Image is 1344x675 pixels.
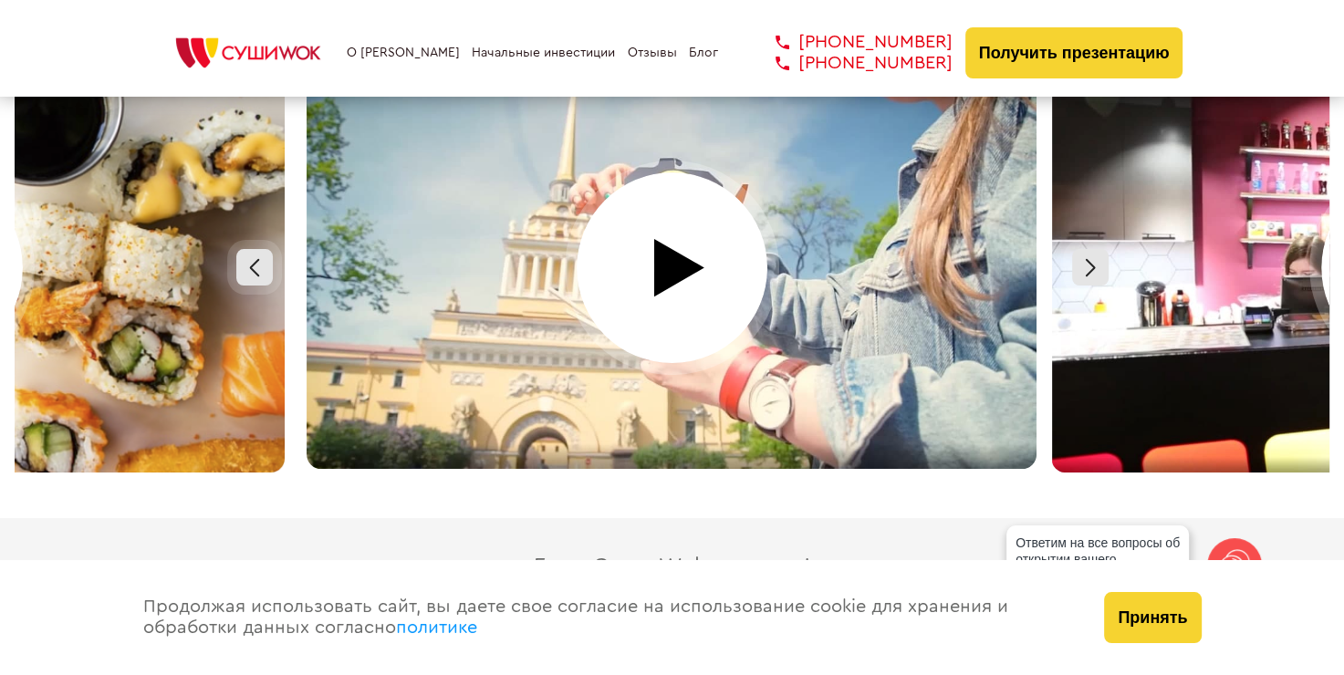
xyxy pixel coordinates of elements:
[628,46,677,60] a: Отзывы
[748,32,953,53] a: [PHONE_NUMBER]
[689,46,718,60] a: Блог
[347,46,460,60] a: О [PERSON_NAME]
[396,618,477,637] a: политике
[965,27,1183,78] button: Получить презентацию
[1104,592,1201,643] button: Принять
[161,33,335,73] img: СУШИWOK
[125,560,1087,675] div: Продолжая использовать сайт, вы даете свое согласие на использование cookie для хранения и обрабо...
[472,46,615,60] a: Начальные инвестиции
[748,53,953,74] a: [PHONE_NUMBER]
[1006,525,1189,593] div: Ответим на все вопросы об открытии вашего [PERSON_NAME]!
[274,556,1070,603] span: Быть Суши Wok выгодно! У нас есть специальное предложение для владельцев суши-баров и кафе.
